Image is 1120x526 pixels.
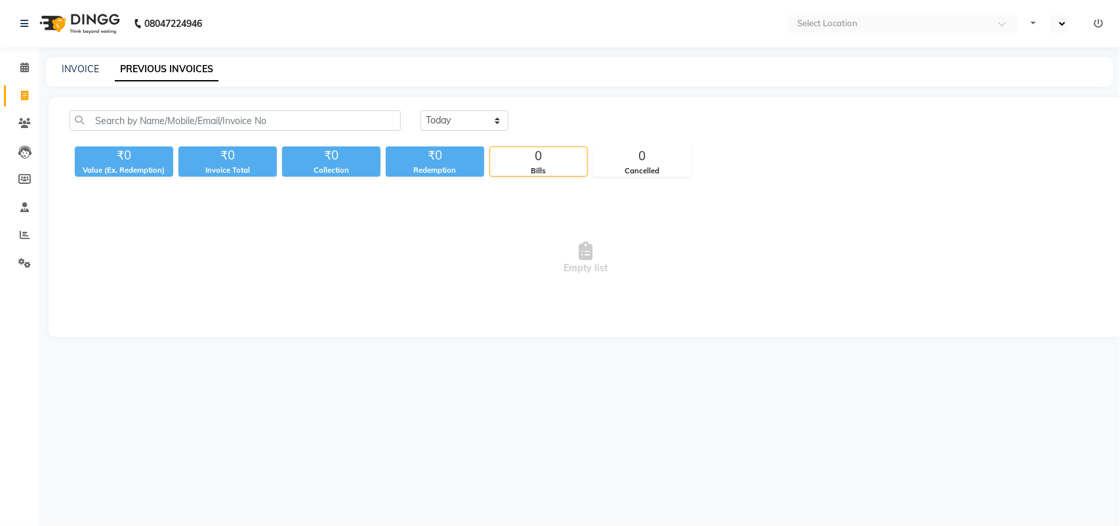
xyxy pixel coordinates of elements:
[178,146,277,165] div: ₹0
[282,146,381,165] div: ₹0
[178,165,277,176] div: Invoice Total
[70,192,1102,324] span: Empty list
[115,58,218,81] a: PREVIOUS INVOICES
[490,147,587,165] div: 0
[144,5,202,42] b: 08047224946
[594,165,691,177] div: Cancelled
[62,63,99,75] a: INVOICE
[33,5,123,42] img: logo
[386,165,484,176] div: Redemption
[490,165,587,177] div: Bills
[797,17,858,30] div: Select Location
[282,165,381,176] div: Collection
[386,146,484,165] div: ₹0
[75,165,173,176] div: Value (Ex. Redemption)
[75,146,173,165] div: ₹0
[70,110,401,131] input: Search by Name/Mobile/Email/Invoice No
[594,147,691,165] div: 0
